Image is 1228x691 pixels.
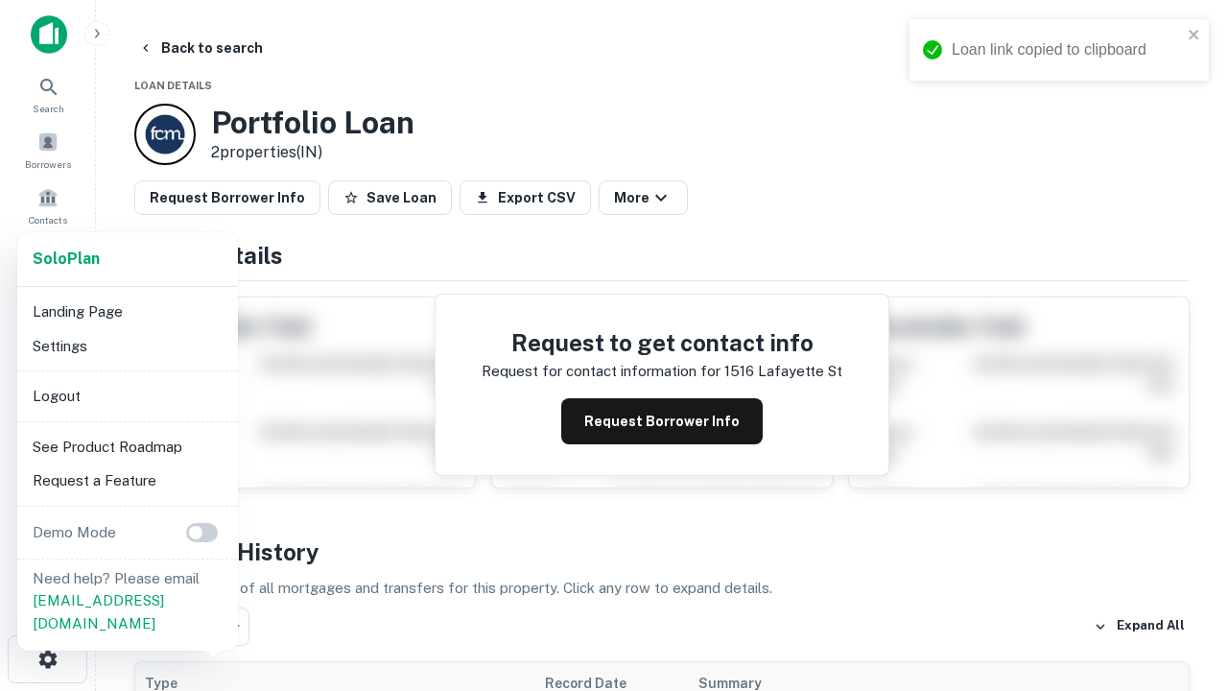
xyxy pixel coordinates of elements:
[1188,27,1201,45] button: close
[25,379,230,414] li: Logout
[1132,476,1228,568] iframe: Chat Widget
[25,464,230,498] li: Request a Feature
[33,248,100,271] a: SoloPlan
[33,250,100,268] strong: Solo Plan
[952,38,1182,61] div: Loan link copied to clipboard
[33,592,164,631] a: [EMAIL_ADDRESS][DOMAIN_NAME]
[25,430,230,465] li: See Product Roadmap
[25,329,230,364] li: Settings
[33,567,223,635] p: Need help? Please email
[25,521,124,544] p: Demo Mode
[25,295,230,329] li: Landing Page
